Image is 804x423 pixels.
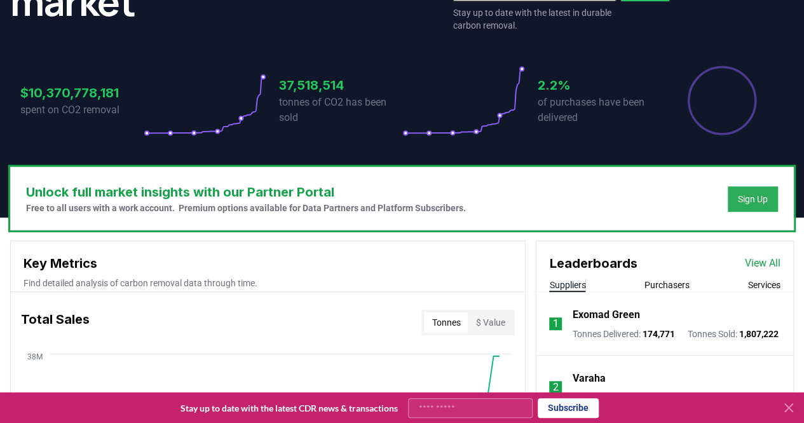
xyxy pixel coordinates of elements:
p: Tonnes Delivered : [572,391,669,404]
p: Tonnes Sold : [687,328,778,340]
p: 1 [553,316,559,331]
p: of purchases have been delivered [538,95,661,125]
a: Exomad Green [572,307,639,322]
p: 2 [553,380,559,395]
h3: Key Metrics [24,254,512,273]
button: Services [748,279,780,291]
p: tonnes of CO2 has been sold [279,95,402,125]
h3: $10,370,778,181 [20,83,144,102]
button: Sign Up [728,186,778,212]
p: Tonnes Delivered : [572,328,674,340]
p: Stay up to date with the latest in durable carbon removal. [453,6,616,32]
h3: Leaderboards [549,254,637,273]
h3: Total Sales [21,310,90,335]
button: Suppliers [549,279,585,291]
h3: 37,518,514 [279,76,402,95]
span: 1,807,222 [739,329,778,339]
div: Percentage of sales delivered [686,65,758,136]
a: View All [745,256,780,271]
p: Find detailed analysis of carbon removal data through time. [24,277,512,289]
p: Tonnes Sold : [682,391,766,404]
a: Sign Up [738,193,768,205]
span: 174,771 [642,329,674,339]
h3: 2.2% [538,76,661,95]
button: $ Value [468,312,512,333]
h3: Unlock full market insights with our Partner Portal [26,183,466,202]
p: Free to all users with a work account. Premium options available for Data Partners and Platform S... [26,202,466,214]
button: Purchasers [644,279,690,291]
button: Tonnes [424,312,468,333]
tspan: 38M [27,352,43,361]
a: Varaha [572,371,605,386]
p: spent on CO2 removal [20,102,144,118]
